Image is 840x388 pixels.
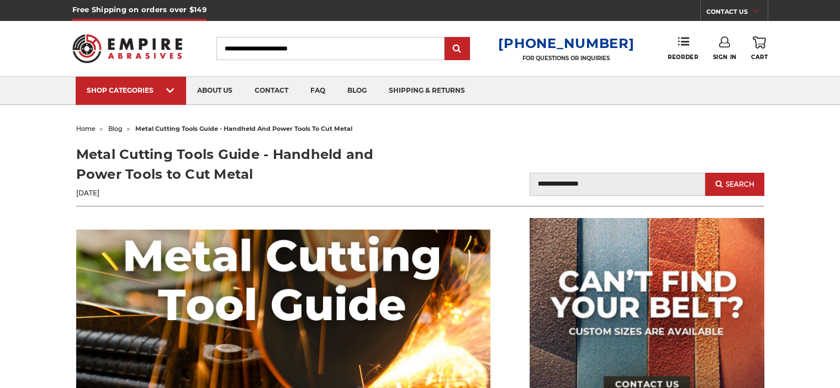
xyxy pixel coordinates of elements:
[705,173,764,196] button: Search
[76,125,96,132] a: home
[76,145,420,184] h1: Metal Cutting Tools Guide - Handheld and Power Tools to Cut Metal
[186,77,244,105] a: about us
[72,27,183,70] img: Empire Abrasives
[751,54,768,61] span: Cart
[135,125,352,132] span: metal cutting tools guide - handheld and power tools to cut metal
[713,54,737,61] span: Sign In
[498,35,634,51] a: [PHONE_NUMBER]
[336,77,378,105] a: blog
[498,55,634,62] p: FOR QUESTIONS OR INQUIRIES
[706,6,768,21] a: CONTACT US
[87,86,175,94] div: SHOP CATEGORIES
[668,36,698,60] a: Reorder
[108,125,123,132] a: blog
[299,77,336,105] a: faq
[378,77,476,105] a: shipping & returns
[446,38,468,60] input: Submit
[668,54,698,61] span: Reorder
[751,36,768,61] a: Cart
[726,180,754,188] span: Search
[76,188,420,198] p: [DATE]
[244,77,299,105] a: contact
